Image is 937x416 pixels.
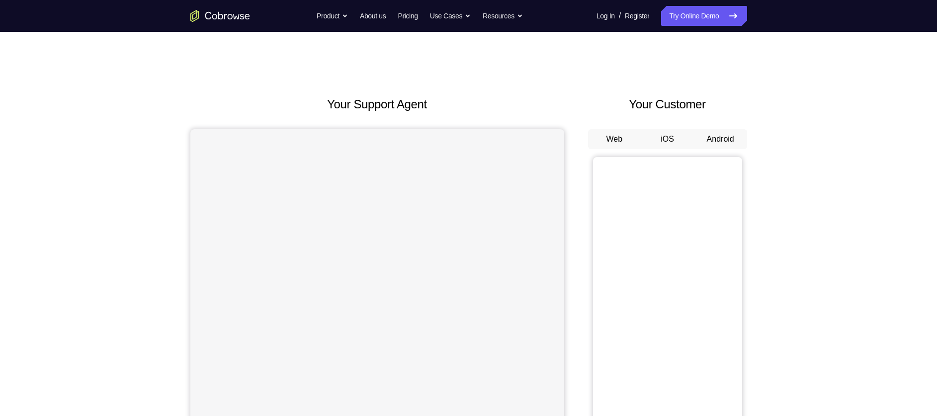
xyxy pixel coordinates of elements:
button: Resources [483,6,523,26]
button: Product [317,6,348,26]
h2: Your Customer [588,95,747,113]
a: About us [360,6,386,26]
button: iOS [641,129,694,149]
button: Android [694,129,747,149]
button: Use Cases [430,6,471,26]
a: Go to the home page [190,10,250,22]
a: Log In [596,6,615,26]
a: Pricing [398,6,418,26]
button: Web [588,129,641,149]
h2: Your Support Agent [190,95,564,113]
span: / [619,10,621,22]
a: Try Online Demo [661,6,747,26]
a: Register [625,6,649,26]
